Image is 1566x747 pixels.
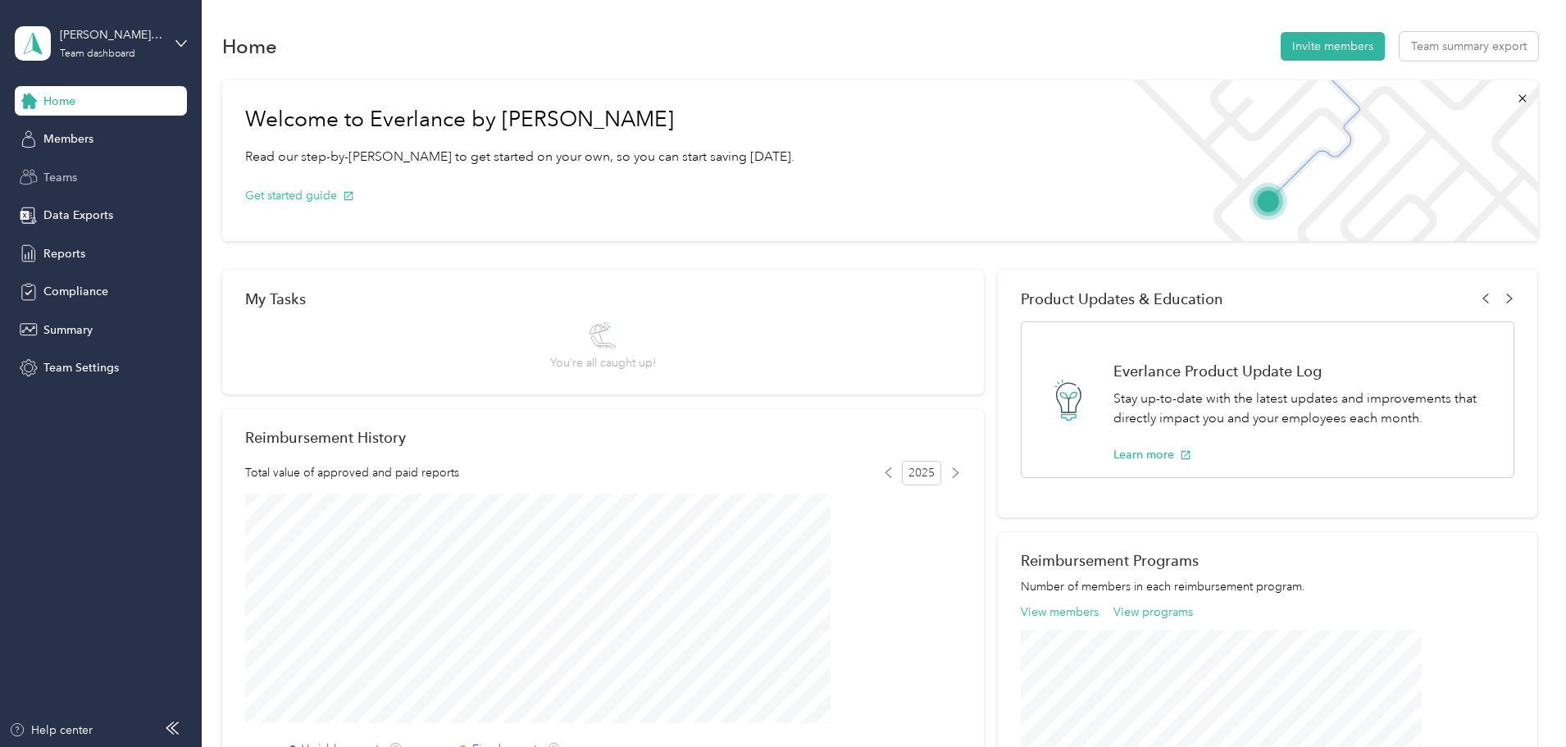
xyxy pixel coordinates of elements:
span: Compliance [43,283,108,300]
button: View members [1021,604,1099,621]
h1: Home [222,38,277,55]
span: Members [43,130,93,148]
span: Reports [43,245,85,262]
h2: Reimbursement Programs [1021,552,1514,569]
div: Team dashboard [60,49,135,59]
button: Invite members [1281,32,1385,61]
p: Number of members in each reimbursement program. [1021,578,1514,595]
p: Stay up-to-date with the latest updates and improvements that directly impact you and your employ... [1113,389,1496,429]
button: Help center [9,722,93,739]
div: My Tasks [245,290,961,307]
button: Get started guide [245,187,354,204]
span: You’re all caught up! [550,354,656,371]
span: Teams [43,169,77,186]
span: Team Settings [43,359,119,376]
div: [PERSON_NAME] team [60,26,162,43]
span: Summary [43,321,93,339]
h1: Welcome to Everlance by [PERSON_NAME] [245,107,794,133]
p: Read our step-by-[PERSON_NAME] to get started on your own, so you can start saving [DATE]. [245,147,794,167]
img: Welcome to everlance [1117,80,1537,241]
span: Home [43,93,75,110]
h2: Reimbursement History [245,429,406,446]
span: Total value of approved and paid reports [245,464,459,481]
h1: Everlance Product Update Log [1113,362,1496,380]
span: Product Updates & Education [1021,290,1223,307]
button: View programs [1113,604,1193,621]
button: Team summary export [1400,32,1538,61]
iframe: Everlance-gr Chat Button Frame [1474,655,1566,747]
span: Data Exports [43,207,113,224]
span: 2025 [902,461,941,485]
button: Learn more [1113,446,1191,463]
